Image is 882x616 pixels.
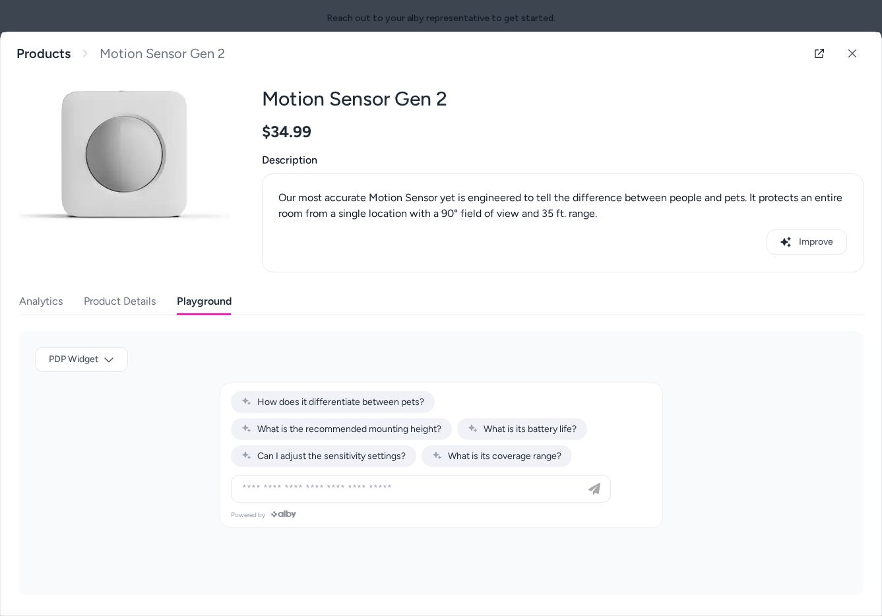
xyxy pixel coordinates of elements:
button: PDP Widget [35,347,128,372]
button: Playground [177,288,232,315]
span: Description [262,152,864,168]
span: Motion Sensor Gen 2 [100,46,225,62]
button: Product Details [84,288,156,315]
h2: Motion Sensor Gen 2 [262,86,864,111]
button: Improve [767,230,847,255]
img: BMS_Balto__1_.jpg [19,52,230,263]
p: Our most accurate Motion Sensor yet is engineered to tell the difference between people and pets.... [278,190,847,222]
span: $34.99 [262,122,311,142]
nav: breadcrumb [16,46,225,62]
a: Products [16,46,71,62]
button: Analytics [19,288,63,315]
span: PDP Widget [49,353,98,366]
